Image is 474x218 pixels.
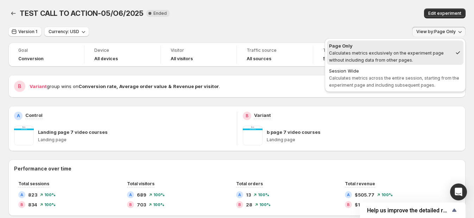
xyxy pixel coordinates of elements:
[238,193,241,197] h2: A
[38,137,231,143] p: Landing page
[243,126,263,145] img: b page 7 video courses
[49,29,79,35] span: Currency: USD
[355,201,375,208] span: $1,197.14
[347,203,350,207] h2: B
[18,83,21,90] h2: B
[129,203,132,207] h2: B
[246,191,251,198] span: 13
[18,48,74,53] span: Goal
[44,203,56,207] span: 100 %
[238,203,241,207] h2: B
[94,48,150,53] span: Device
[137,201,146,208] span: 703
[171,48,227,53] span: Visitor
[267,137,460,143] p: Landing page
[267,129,321,136] p: b page 7 video courses
[173,83,219,89] strong: Revenue per visitor
[44,27,89,37] button: Currency: USD
[116,83,118,89] strong: ,
[94,56,118,62] h4: All devices
[367,207,450,214] span: Help us improve the detailed report for A/B campaigns
[44,193,56,197] span: 100 %
[153,11,167,16] span: Ended
[355,191,374,198] span: $505.77
[347,193,350,197] h2: A
[258,193,269,197] span: 100 %
[8,8,18,18] button: Back
[171,56,193,62] h4: All visitors
[412,27,466,37] button: View by:Page Only
[246,113,248,119] h2: B
[428,11,461,16] span: Edit experiment
[30,83,220,89] span: group wins on .
[450,183,467,200] div: Open Intercom Messenger
[329,50,444,63] span: Calculates metrics exclusively on the experiment page without including data from other pages.
[137,191,146,198] span: 689
[25,112,43,119] p: Control
[236,181,263,186] span: Total orders
[254,112,271,119] p: Variant
[168,83,172,89] strong: &
[424,8,466,18] button: Edit experiment
[18,29,37,35] span: Version 1
[38,129,108,136] p: Landing page 7 video courses
[329,42,452,49] div: Page Only
[153,203,164,207] span: 100 %
[30,83,47,89] span: Variant
[381,193,393,197] span: 100 %
[17,113,20,119] h2: A
[94,47,150,62] a: DeviceAll devices
[171,47,227,62] a: VisitorAll visitors
[367,206,459,214] button: Show survey - Help us improve the detailed report for A/B campaigns
[20,203,23,207] h2: B
[329,67,461,74] div: Session Wide
[14,126,34,145] img: Landing page 7 video courses
[416,29,456,35] span: View by: Page Only
[129,193,132,197] h2: A
[345,181,375,186] span: Total revenue
[20,9,144,18] span: TEST CALL TO ACTION-05/O6/2025
[18,47,74,62] a: GoalConversion
[8,27,42,37] button: Version 1
[247,56,271,62] h4: All sources
[329,75,459,88] span: Calculates metrics across the entire session, starting from the experiment page and including sub...
[18,181,49,186] span: Total sessions
[28,191,37,198] span: 823
[14,165,460,172] h2: Performance over time
[246,201,252,208] span: 28
[127,181,154,186] span: Total visitors
[78,83,116,89] strong: Conversion rate
[18,56,44,62] span: Conversion
[247,47,303,62] a: Traffic sourceAll sources
[20,193,23,197] h2: A
[259,203,271,207] span: 100 %
[119,83,167,89] strong: Average order value
[247,48,303,53] span: Traffic source
[153,193,165,197] span: 100 %
[28,201,37,208] span: 834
